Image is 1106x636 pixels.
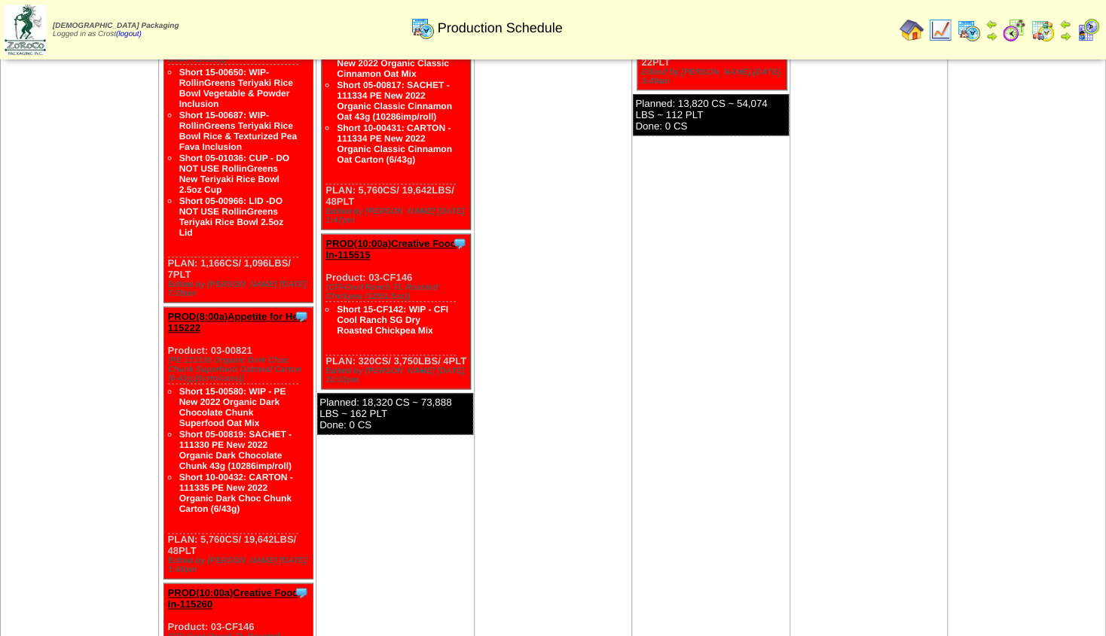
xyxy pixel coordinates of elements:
[1002,18,1026,42] img: calendarblend.gif
[294,585,309,600] img: Tooltip
[337,80,452,122] a: Short 05-00817: SACHET - 111334 PE New 2022 Organic Classic Cinnamon Oat 43g (10286imp/roll)
[985,18,998,30] img: arrowleft.gif
[1076,18,1100,42] img: calendarcustomer.gif
[53,22,179,30] span: [DEMOGRAPHIC_DATA] Packaging
[294,309,309,324] img: Tooltip
[957,18,981,42] img: calendarprod.gif
[168,280,313,298] div: Edited by [PERSON_NAME] [DATE] 7:28pm
[179,196,284,238] a: Short 05-00966: LID -DO NOT USE RollinGreens Teriyaki Rice Bowl 2.5oz Lid
[163,307,313,579] div: Product: 03-00821 PLAN: 5,760CS / 19,642LBS / 48PLT
[168,587,298,610] a: PROD(10:00a)Creative Food In-115260
[1059,18,1071,30] img: arrowleft.gif
[900,18,924,42] img: home.gif
[928,18,952,42] img: line_graph.gif
[411,16,435,40] img: calendarprod.gif
[116,30,142,38] a: (logout)
[179,110,298,152] a: Short 15-00687: WIP-RollinGreens Teriyaki Rice Bowl Rice & Texturized Pea Fava Inclusion
[179,429,292,471] a: Short 05-00819: SACHET - 111330 PE New 2022 Organic Dark Chocolate Chunk 43g (10286imp/roll)
[53,22,179,38] span: Logged in as Crost
[168,311,307,333] a: PROD(8:00a)Appetite for Hea-115222
[337,123,452,165] a: Short 10-00431: CARTON - 111334 PE New 2022 Organic Classic Cinnamon Oat Carton (6/43g)
[438,20,563,36] span: Production Schedule
[325,238,456,260] a: PROD(10:00a)Creative Food In-115515
[168,356,313,383] div: (PE 111330 Organic Dark Choc Chunk Superfood Oatmeal Carton (6-43g)(6crtn/case))
[452,236,467,251] img: Tooltip
[325,283,470,301] div: (CFI-Cool Ranch TL Roasted Chickpea (125/1.5oz))
[322,234,471,389] div: Product: 03-CF146 PLAN: 320CS / 3,750LBS / 4PLT
[179,67,293,109] a: Short 15-00650: WIP-RollinGreens Teriyaki Rice Bowl Vegetable & Powder Inclusion
[337,304,448,336] a: Short 15-CF142: WIP - CFI Cool Ranch SG Dry Roasted Chickpea Mix
[985,30,998,42] img: arrowright.gif
[641,68,786,86] div: Edited by [PERSON_NAME] [DATE] 3:49am
[179,153,290,195] a: Short 05-01036: CUP - DO NOT USE RollinGreens New Teriyaki Rice Bowl 2.5oz Cup
[179,472,293,514] a: Short 10-00432: CARTON - 111335 PE New 2022 Organic Dark Choc Chunk Carton (6/43g)
[325,367,470,385] div: Edited by [PERSON_NAME] [DATE] 10:03pm
[325,207,470,225] div: Edited by [PERSON_NAME] [DATE] 1:47pm
[168,556,313,574] div: Edited by [PERSON_NAME] [DATE] 1:45pm
[5,5,46,55] img: zoroco-logo-small.webp
[317,393,473,434] div: Planned: 18,320 CS ~ 73,888 LBS ~ 162 PLT Done: 0 CS
[179,386,286,428] a: Short 15-00580: WIP - PE New 2022 Organic Dark Chocolate Chunk Superfood Oat Mix
[633,94,789,135] div: Planned: 13,820 CS ~ 54,074 LBS ~ 112 PLT Done: 0 CS
[1059,30,1071,42] img: arrowright.gif
[1031,18,1055,42] img: calendarinout.gif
